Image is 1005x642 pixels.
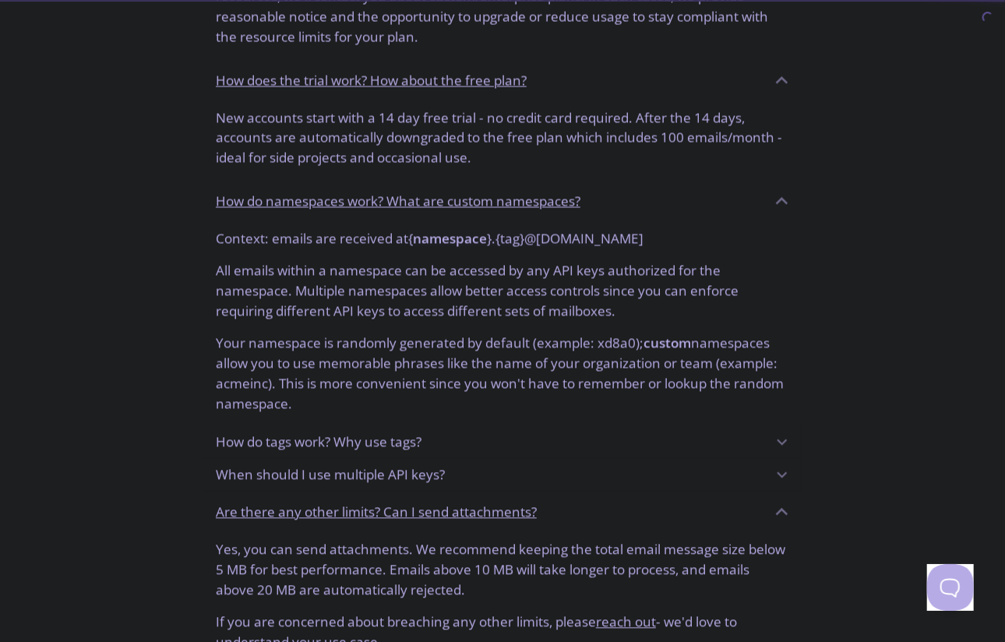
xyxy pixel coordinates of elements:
iframe: Help Scout Beacon - Open [927,564,974,611]
div: How does the trial work? How about the free plan? [203,59,802,101]
div: How do tags work? Why use tags? [203,425,802,458]
p: Yes, you can send attachments. We recommend keeping the total email message size below 5 MB for b... [216,539,789,599]
div: When should I use multiple API keys? [203,458,802,491]
div: How do namespaces work? What are custom namespaces? [203,180,802,222]
p: New accounts start with a 14 day free trial - no credit card required. After the 14 days, account... [216,108,789,168]
strong: custom [644,333,691,351]
p: Your namespace is randomly generated by default (example: xd8a0); namespaces allow you to use mem... [216,320,789,413]
code: { } . { tag } @[DOMAIN_NAME] [408,229,644,247]
p: How does the trial work? How about the free plan? [216,70,527,90]
strong: namespace [413,229,487,247]
div: How does the trial work? How about the free plan? [203,101,802,180]
p: Context: emails are received at [216,228,789,249]
p: How do namespaces work? What are custom namespaces? [216,191,580,211]
p: Are there any other limits? Can I send attachments? [216,502,537,522]
p: How do tags work? Why use tags? [216,432,421,452]
a: reach out [596,612,656,630]
div: How do namespaces work? What are custom namespaces? [203,222,802,426]
div: Are there any other limits? Can I send attachments? [203,491,802,533]
p: When should I use multiple API keys? [216,464,445,485]
p: All emails within a namespace can be accessed by any API keys authorized for the namespace. Multi... [216,248,789,320]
